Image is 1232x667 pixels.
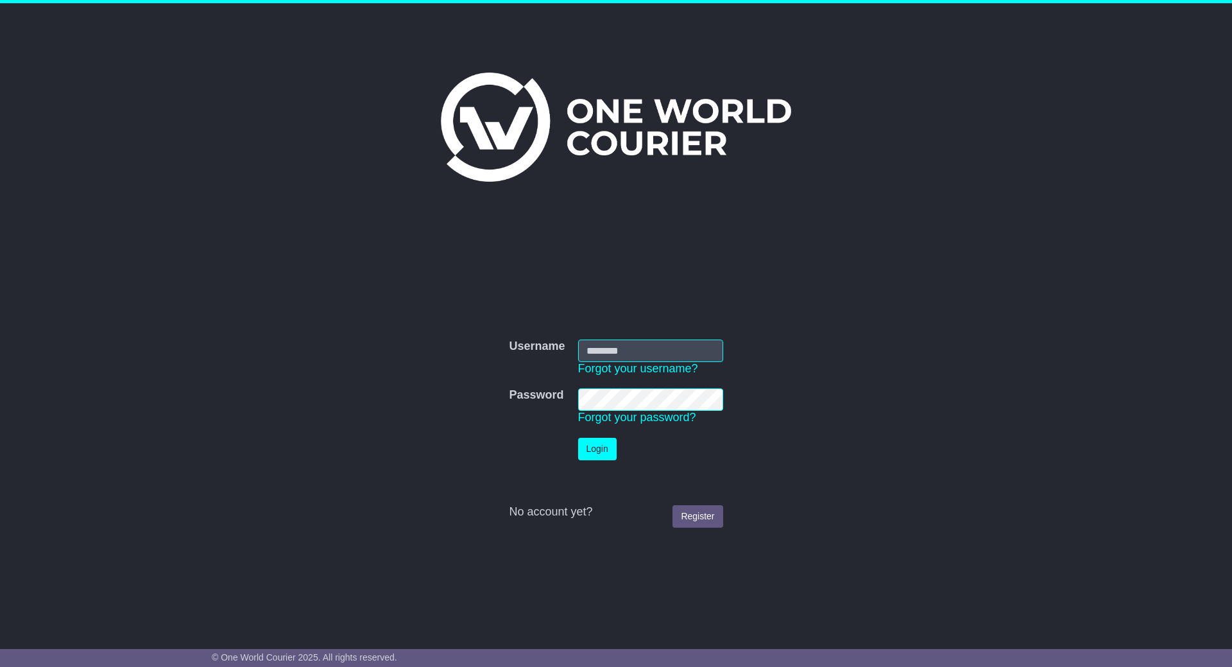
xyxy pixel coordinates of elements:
span: © One World Courier 2025. All rights reserved. [212,652,397,663]
label: Password [509,388,563,403]
label: Username [509,340,565,354]
button: Login [578,438,617,460]
a: Register [672,505,723,528]
img: One World [441,73,791,182]
a: Forgot your username? [578,362,698,375]
div: No account yet? [509,505,723,519]
a: Forgot your password? [578,411,696,424]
